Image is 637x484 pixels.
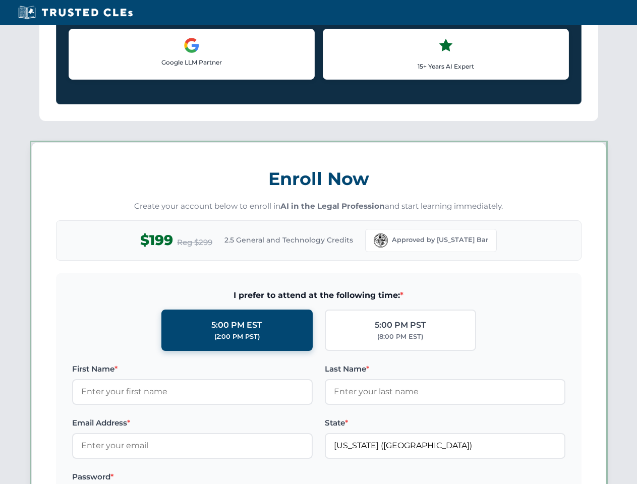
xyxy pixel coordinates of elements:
span: Approved by [US_STATE] Bar [392,235,488,245]
div: 5:00 PM EST [211,319,262,332]
span: I prefer to attend at the following time: [72,289,565,302]
p: Create your account below to enroll in and start learning immediately. [56,201,582,212]
span: $199 [140,229,173,252]
strong: AI in the Legal Profession [280,201,385,211]
input: Enter your first name [72,379,313,404]
div: 5:00 PM PST [375,319,426,332]
input: Florida (FL) [325,433,565,458]
img: Florida Bar [374,233,388,248]
div: (8:00 PM EST) [377,332,423,342]
img: Trusted CLEs [15,5,136,20]
label: Last Name [325,363,565,375]
input: Enter your email [72,433,313,458]
div: (2:00 PM PST) [214,332,260,342]
span: Reg $299 [177,236,212,249]
label: Password [72,471,313,483]
label: Email Address [72,417,313,429]
h3: Enroll Now [56,163,582,195]
label: State [325,417,565,429]
span: 2.5 General and Technology Credits [224,234,353,246]
p: 15+ Years AI Expert [331,62,560,71]
img: Google [184,37,200,53]
input: Enter your last name [325,379,565,404]
p: Google LLM Partner [77,57,306,67]
label: First Name [72,363,313,375]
